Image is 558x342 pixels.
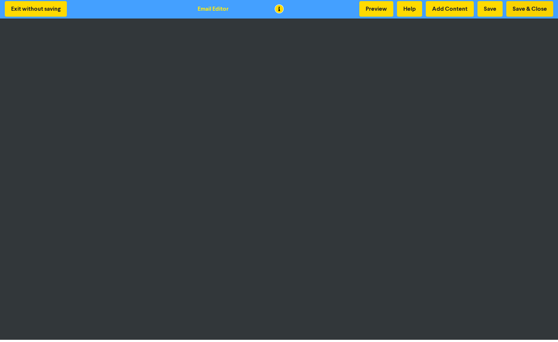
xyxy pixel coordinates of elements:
button: Preview [359,1,393,17]
button: Add Content [426,1,474,17]
button: Save & Close [506,1,553,17]
button: Exit without saving [5,1,67,17]
div: Email Editor [198,4,229,13]
button: Save [477,1,503,17]
button: Help [397,1,422,17]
